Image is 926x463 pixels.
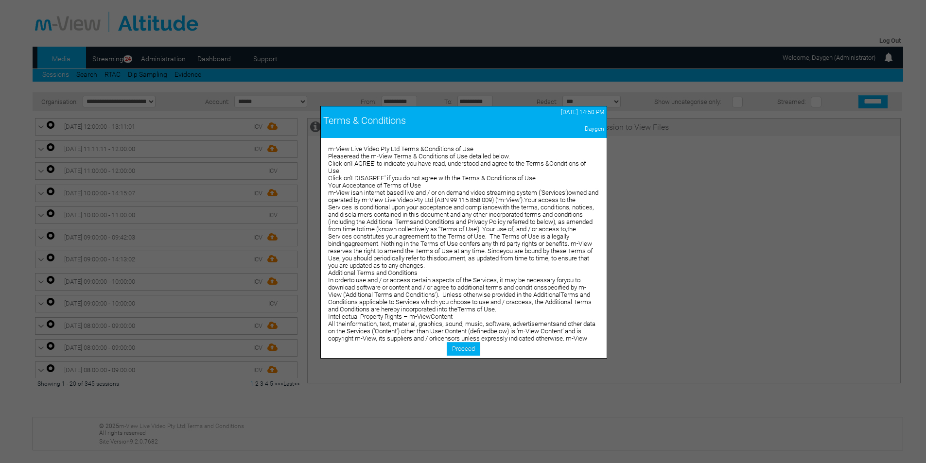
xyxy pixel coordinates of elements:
[447,342,480,356] a: Proceed
[328,320,598,378] span: All theinformation, text, material, graphics, sound, music, software, advertisementsand other dat...
[328,160,586,174] span: Click on'I AGREE' to indicate you have read, understood and agree to the Terms &Conditions of Use.
[328,145,473,153] span: m-View Live Video Pty Ltd Terms &Conditions of Use
[328,189,598,269] span: m-View isan internet based live and / or on demand video streaming system (‘Services’)owned and o...
[328,313,453,320] span: Intellectual Property Rights – m-ViewContent
[323,115,503,126] div: Terms & Conditions
[883,51,894,63] img: bell24.png
[328,276,592,313] span: In orderto use and / or access certain aspects of the Services, it may be necessary foryou to dow...
[328,269,418,276] span: Additional Terms and Conditions
[328,182,421,189] span: Your Acceptance of Terms of Use
[328,174,537,182] span: Click on'I DISAGREE' if you do not agree with the Terms & Conditions of Use.
[505,106,607,118] td: [DATE] 14:50 PM
[505,123,607,135] td: Daygen
[328,153,510,160] span: Pleaseread the m-View Terms & Conditions of Use detailed below.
